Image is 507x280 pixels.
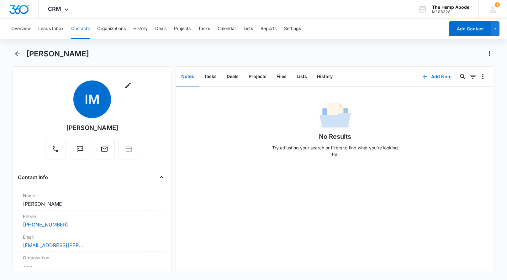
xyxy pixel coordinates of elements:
button: Reports [261,19,277,39]
a: Call [45,148,66,154]
span: 1 [495,2,500,7]
button: Close [156,172,166,182]
button: Add Contact [449,21,491,36]
a: Text [70,148,90,154]
button: History [133,19,148,39]
button: Projects [174,19,191,39]
button: Call [45,139,66,159]
button: Notes [176,67,199,86]
button: Search... [458,72,468,82]
p: Try adjusting your search or filters to find what you’re looking for. [269,144,401,158]
div: account id [432,10,469,14]
span: IM [73,80,111,118]
button: Deals [222,67,244,86]
button: Overview [11,19,31,39]
dd: [PERSON_NAME] [23,200,161,208]
h1: [PERSON_NAME] [26,49,89,59]
span: CRM [48,6,61,12]
button: Text [70,139,90,159]
button: Organizations [97,19,126,39]
a: [EMAIL_ADDRESS][PERSON_NAME][DOMAIN_NAME] [23,241,86,249]
button: Calendar [218,19,236,39]
div: Phone[PHONE_NUMBER] [18,210,166,231]
div: [PERSON_NAME] [66,123,119,132]
button: History [312,67,338,86]
button: Actions [484,49,494,59]
label: Email [23,234,161,240]
div: account name [432,5,469,10]
a: [PHONE_NUMBER] [23,221,68,228]
div: Name[PERSON_NAME] [18,190,166,210]
button: Settings [284,19,301,39]
button: Projects [244,67,272,86]
button: Lists [244,19,253,39]
label: Name [23,192,161,199]
img: No Data [320,101,351,132]
button: Back [13,49,22,59]
button: Overflow Menu [478,72,488,82]
dd: --- [23,262,161,270]
button: Add Note [416,69,458,84]
h4: Contact Info [18,174,48,181]
a: Email [94,148,115,154]
div: notifications count [495,2,500,7]
button: Deals [155,19,166,39]
button: Tasks [199,67,222,86]
button: Files [272,67,292,86]
button: Contacts [71,19,90,39]
button: Tasks [198,19,210,39]
button: Filters [468,72,478,82]
h1: No Results [319,132,351,141]
label: Organization [23,254,161,261]
label: Phone [23,213,161,220]
button: Email [94,139,115,159]
button: Leads Inbox [38,19,64,39]
button: Lists [292,67,312,86]
div: Email[EMAIL_ADDRESS][PERSON_NAME][DOMAIN_NAME] [18,231,166,252]
div: Organization--- [18,252,166,272]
